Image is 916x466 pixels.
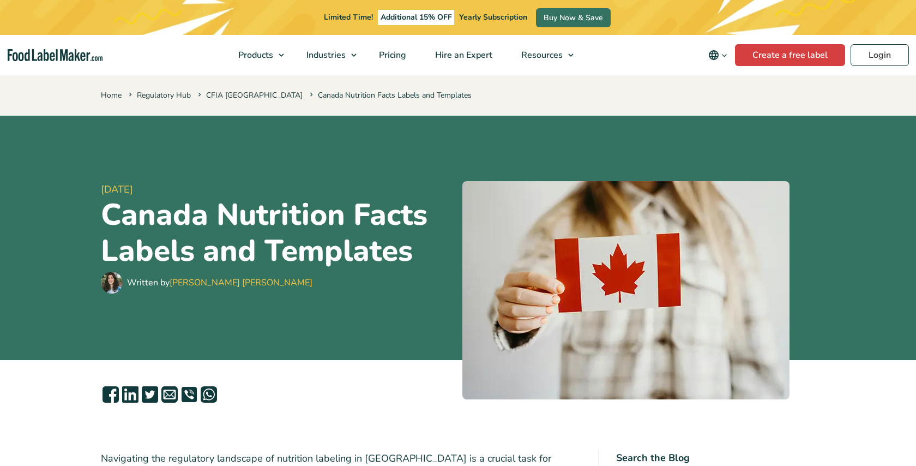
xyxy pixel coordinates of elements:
[378,10,455,25] span: Additional 15% OFF
[127,276,312,289] div: Written by
[101,90,122,100] a: Home
[170,277,312,289] a: [PERSON_NAME] [PERSON_NAME]
[459,12,527,22] span: Yearly Subscription
[324,12,373,22] span: Limited Time!
[851,44,909,66] a: Login
[235,49,274,61] span: Products
[421,35,504,75] a: Hire an Expert
[518,49,564,61] span: Resources
[292,35,362,75] a: Industries
[432,49,493,61] span: Hire an Expert
[206,90,303,100] a: CFIA [GEOGRAPHIC_DATA]
[101,182,454,197] span: [DATE]
[101,197,454,269] h1: Canada Nutrition Facts Labels and Templates
[507,35,579,75] a: Resources
[701,44,735,66] button: Change language
[365,35,418,75] a: Pricing
[303,49,347,61] span: Industries
[616,451,815,465] h4: Search the Blog
[308,90,472,100] span: Canada Nutrition Facts Labels and Templates
[8,49,103,62] a: Food Label Maker homepage
[137,90,191,100] a: Regulatory Hub
[376,49,407,61] span: Pricing
[536,8,611,27] a: Buy Now & Save
[101,272,123,294] img: Maria Abi Hanna - Food Label Maker
[735,44,845,66] a: Create a free label
[224,35,290,75] a: Products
